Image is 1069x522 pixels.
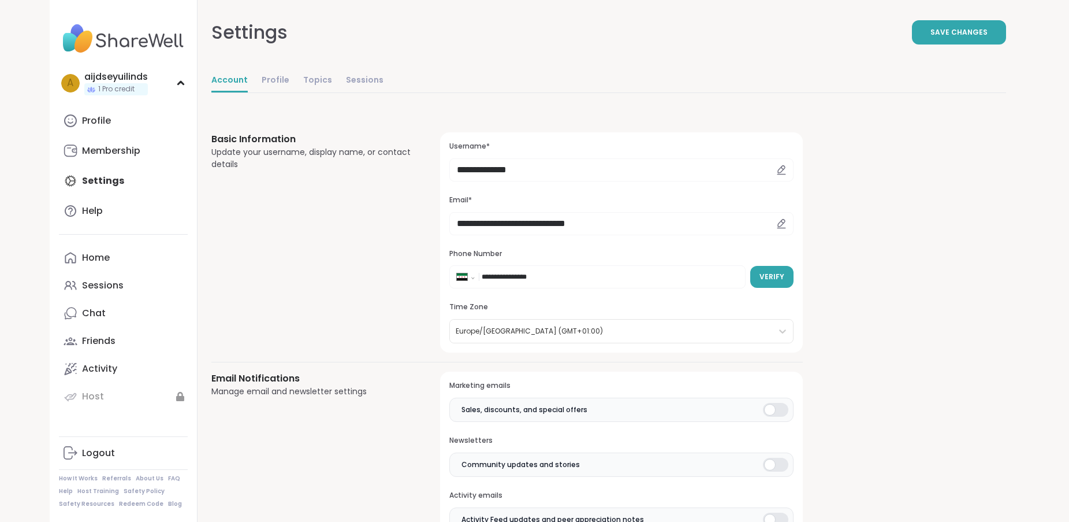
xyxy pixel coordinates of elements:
a: Redeem Code [119,500,163,508]
span: Save Changes [930,27,988,38]
a: Friends [59,327,188,355]
span: Verify [759,272,784,282]
a: How It Works [59,475,98,483]
div: Activity [82,362,117,375]
h3: Marketing emails [449,381,793,391]
h3: Time Zone [449,302,793,312]
h3: Phone Number [449,249,793,259]
a: Profile [262,69,289,92]
a: Referrals [102,475,131,483]
div: Settings [211,18,288,46]
a: Host [59,383,188,410]
a: Host Training [77,487,119,495]
a: Topics [303,69,332,92]
div: Chat [82,307,106,320]
a: Sessions [59,272,188,299]
h3: Username* [449,142,793,151]
span: a [67,76,73,91]
button: Verify [750,266,794,288]
h3: Newsletters [449,436,793,446]
div: Friends [82,335,116,347]
a: Logout [59,439,188,467]
div: Manage email and newsletter settings [211,386,413,398]
a: Safety Policy [124,487,165,495]
div: Sessions [82,279,124,292]
a: Chat [59,299,188,327]
h3: Email Notifications [211,372,413,386]
div: Home [82,251,110,264]
button: Save Changes [912,20,1006,45]
div: aijdseyuilinds [84,71,148,83]
div: Host [82,390,104,403]
a: Sessions [346,69,383,92]
a: Home [59,244,188,272]
h3: Basic Information [211,132,413,146]
a: FAQ [168,475,180,483]
h3: Email* [449,195,793,205]
span: Sales, discounts, and special offers [461,405,587,415]
span: 1 Pro credit [98,84,135,94]
a: Account [211,69,248,92]
img: ShareWell Nav Logo [59,18,188,59]
div: Help [82,205,103,217]
div: Profile [82,114,111,127]
div: Update your username, display name, or contact details [211,146,413,171]
a: Blog [168,500,182,508]
a: Help [59,197,188,225]
a: About Us [136,475,163,483]
a: Help [59,487,73,495]
span: Community updates and stories [461,460,580,470]
a: Membership [59,137,188,165]
a: Activity [59,355,188,383]
a: Profile [59,107,188,135]
div: Membership [82,145,140,157]
a: Safety Resources [59,500,114,508]
h3: Activity emails [449,491,793,501]
div: Logout [82,447,115,460]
